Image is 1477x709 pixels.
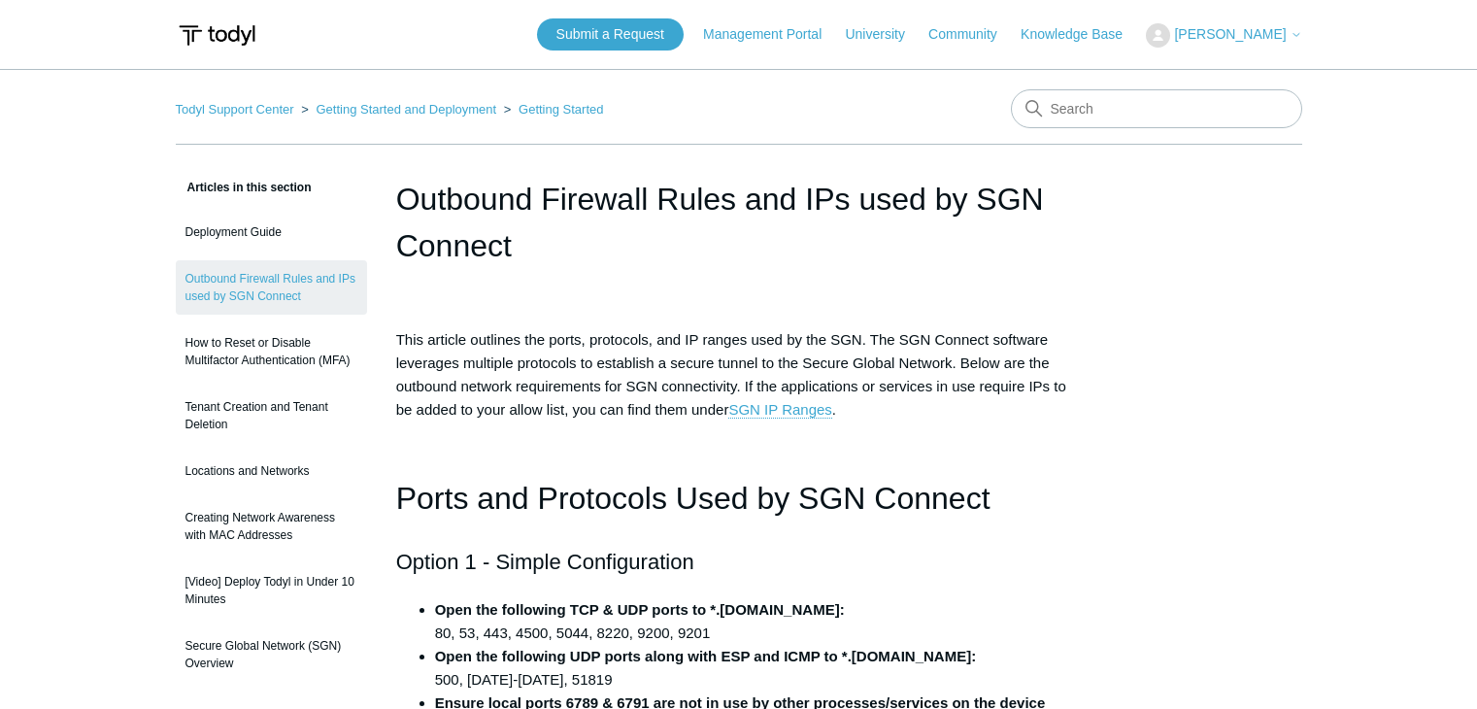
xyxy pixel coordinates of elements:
a: Todyl Support Center [176,102,294,117]
h1: Outbound Firewall Rules and IPs used by SGN Connect [396,176,1082,269]
span: [PERSON_NAME] [1174,26,1286,42]
a: Creating Network Awareness with MAC Addresses [176,499,367,554]
a: Getting Started [519,102,603,117]
a: Submit a Request [537,18,684,51]
a: Secure Global Network (SGN) Overview [176,627,367,682]
a: Getting Started and Deployment [316,102,496,117]
button: [PERSON_NAME] [1146,23,1301,48]
strong: Open the following UDP ports along with ESP and ICMP to *.[DOMAIN_NAME]: [435,648,977,664]
li: 80, 53, 443, 4500, 5044, 8220, 9200, 9201 [435,598,1082,645]
li: Todyl Support Center [176,102,298,117]
a: Outbound Firewall Rules and IPs used by SGN Connect [176,260,367,315]
img: Todyl Support Center Help Center home page [176,17,258,53]
a: Tenant Creation and Tenant Deletion [176,388,367,443]
a: Management Portal [703,24,841,45]
a: How to Reset or Disable Multifactor Authentication (MFA) [176,324,367,379]
li: 500, [DATE]-[DATE], 51819 [435,645,1082,692]
a: [Video] Deploy Todyl in Under 10 Minutes [176,563,367,618]
a: University [845,24,923,45]
span: This article outlines the ports, protocols, and IP ranges used by the SGN. The SGN Connect softwa... [396,331,1066,419]
input: Search [1011,89,1302,128]
a: SGN IP Ranges [728,401,831,419]
a: Knowledge Base [1021,24,1142,45]
a: Community [928,24,1017,45]
span: Articles in this section [176,181,312,194]
a: Locations and Networks [176,453,367,490]
a: Deployment Guide [176,214,367,251]
h1: Ports and Protocols Used by SGN Connect [396,474,1082,523]
li: Getting Started and Deployment [297,102,500,117]
li: Getting Started [500,102,604,117]
strong: Open the following TCP & UDP ports to *.[DOMAIN_NAME]: [435,601,845,618]
h2: Option 1 - Simple Configuration [396,545,1082,579]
